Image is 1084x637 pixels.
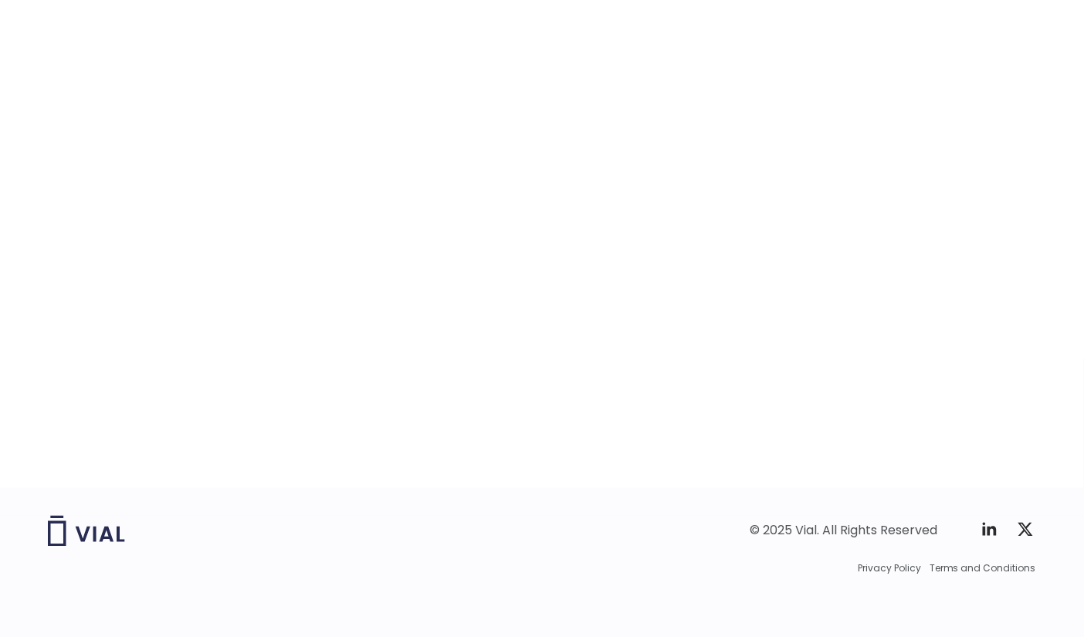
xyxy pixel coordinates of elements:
[858,562,921,576] a: Privacy Policy
[750,523,937,540] div: © 2025 Vial. All Rights Reserved
[930,562,1036,576] a: Terms and Conditions
[48,516,125,547] img: Vial logo wih "Vial" spelled out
